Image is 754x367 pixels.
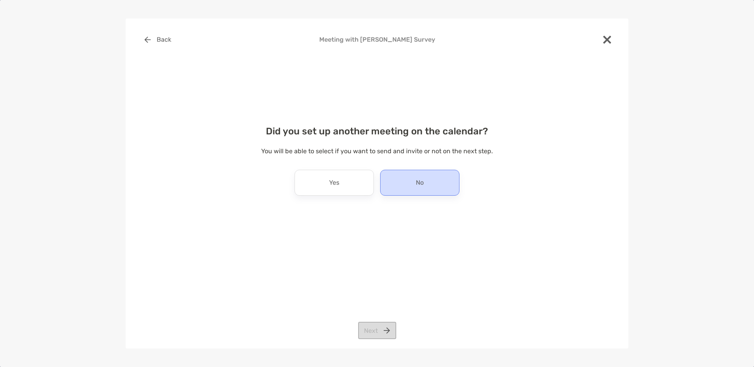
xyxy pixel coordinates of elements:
h4: Meeting with [PERSON_NAME] Survey [138,36,616,43]
img: button icon [145,37,151,43]
p: You will be able to select if you want to send and invite or not on the next step. [138,146,616,156]
h4: Did you set up another meeting on the calendar? [138,126,616,137]
p: Yes [329,176,339,189]
button: Back [138,31,177,48]
img: close modal [603,36,611,44]
p: No [416,176,424,189]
